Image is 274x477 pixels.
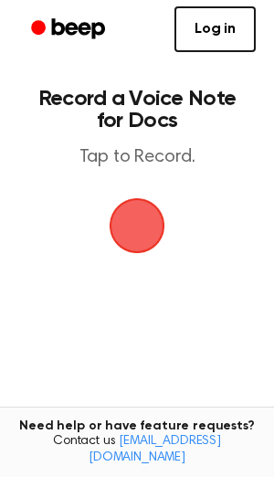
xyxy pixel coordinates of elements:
span: Contact us [11,434,263,466]
img: Beep Logo [110,198,164,253]
a: [EMAIL_ADDRESS][DOMAIN_NAME] [89,435,221,464]
a: Beep [18,12,121,48]
p: Tap to Record. [33,146,241,169]
h1: Record a Voice Note for Docs [33,88,241,132]
a: Log in [174,6,256,52]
